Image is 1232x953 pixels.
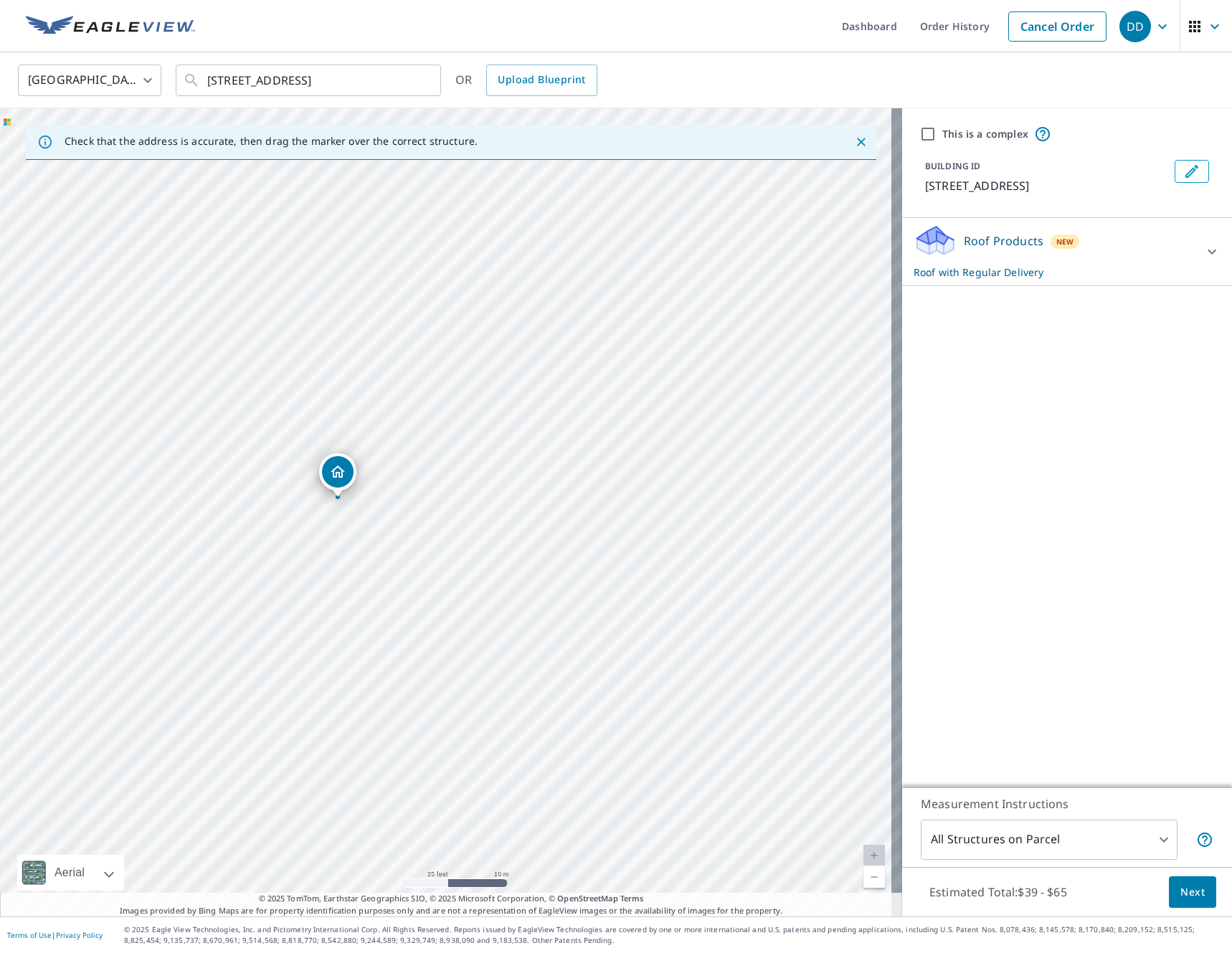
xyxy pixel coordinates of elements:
p: © 2025 Eagle View Technologies, Inc. and Pictometry International Corp. All Rights Reserved. Repo... [124,924,1225,946]
a: OpenStreetMap [557,893,617,904]
a: Terms [620,893,644,904]
span: © 2025 TomTom, Earthstar Geographics SIO, © 2025 Microsoft Corporation, © [259,893,644,905]
p: Estimated Total: $39 - $65 [918,876,1079,908]
a: Current Level 20, Zoom Out [863,866,885,888]
p: Check that the address is accurate, then drag the marker over the correct structure. [65,135,478,148]
span: New [1056,236,1074,247]
input: Search by address or latitude-longitude [207,60,412,100]
a: Upload Blueprint [486,65,597,96]
p: Roof Products [964,232,1043,250]
div: Roof ProductsNewRoof with Regular Delivery [914,224,1221,280]
div: Aerial [50,855,89,891]
div: Aerial [17,855,124,891]
label: This is a complex [942,127,1028,141]
div: OR [455,65,597,96]
p: BUILDING ID [925,160,980,172]
a: Cancel Order [1008,11,1107,42]
a: Terms of Use [7,930,52,940]
a: Current Level 20, Zoom In Disabled [863,845,885,866]
button: Edit building 1 [1175,160,1209,183]
span: Next [1180,883,1205,901]
button: Close [852,133,871,151]
div: [GEOGRAPHIC_DATA] [18,60,161,100]
button: Next [1169,876,1216,909]
p: | [7,931,103,939]
div: DD [1119,11,1151,42]
span: Your report will include each building or structure inside the parcel boundary. In some cases, du... [1196,831,1213,848]
p: Measurement Instructions [921,795,1213,812]
a: Privacy Policy [56,930,103,940]
div: Dropped pin, building 1, Residential property, 900 Wyntree S Hermitage, TN 37076 [319,453,356,498]
span: Upload Blueprint [498,71,585,89]
img: EV Logo [26,16,195,37]
div: All Structures on Parcel [921,820,1177,860]
p: [STREET_ADDRESS] [925,177,1169,194]
p: Roof with Regular Delivery [914,265,1195,280]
